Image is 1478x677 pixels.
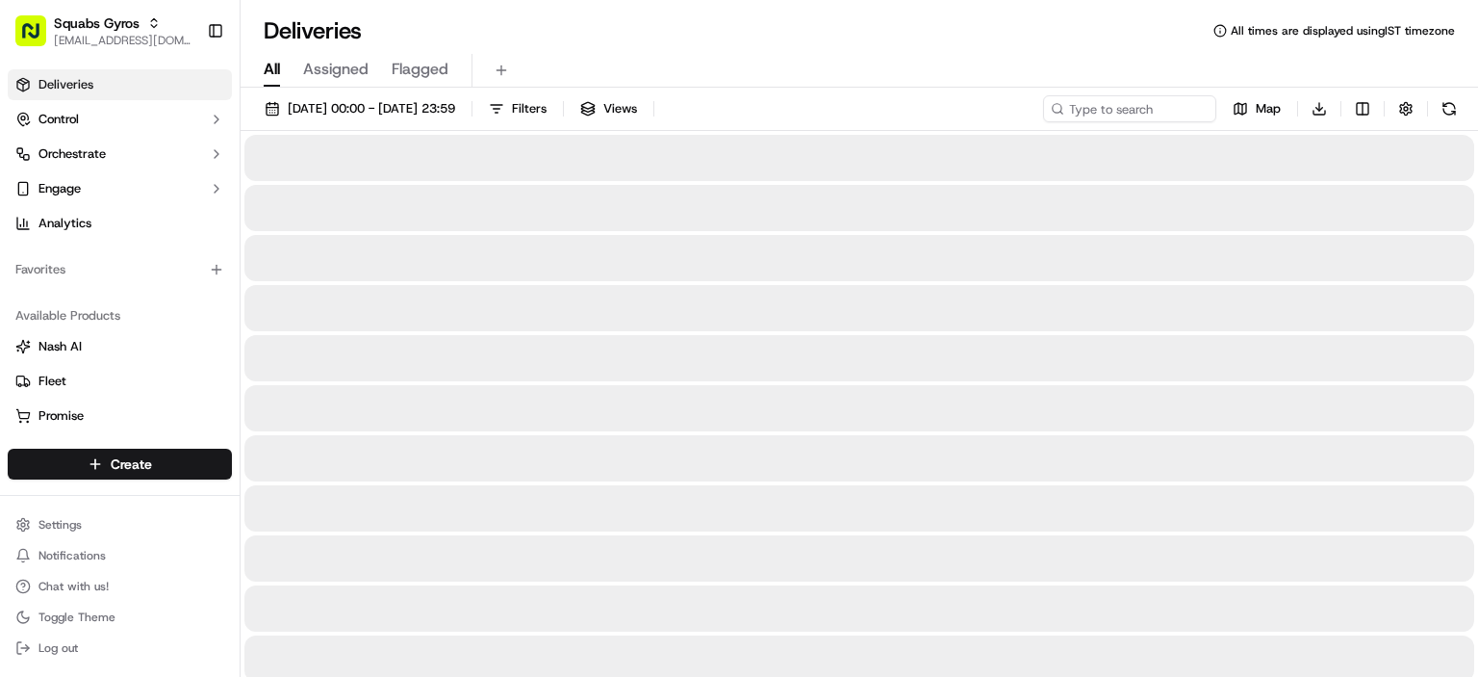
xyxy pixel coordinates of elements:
[1256,100,1281,117] span: Map
[38,111,79,128] span: Control
[8,139,232,169] button: Orchestrate
[8,573,232,600] button: Chat with us!
[1043,95,1216,122] input: Type to search
[38,373,66,390] span: Fleet
[15,373,224,390] a: Fleet
[38,338,82,355] span: Nash AI
[38,640,78,656] span: Log out
[38,407,84,425] span: Promise
[8,104,232,135] button: Control
[8,331,232,362] button: Nash AI
[38,548,106,563] span: Notifications
[1436,95,1463,122] button: Refresh
[38,145,106,163] span: Orchestrate
[8,449,232,480] button: Create
[303,58,369,81] span: Assigned
[288,100,455,117] span: [DATE] 00:00 - [DATE] 23:59
[38,180,81,197] span: Engage
[38,76,93,93] span: Deliveries
[1224,95,1289,122] button: Map
[54,33,191,48] button: [EMAIL_ADDRESS][DOMAIN_NAME]
[8,254,232,285] div: Favorites
[256,95,464,122] button: [DATE] 00:00 - [DATE] 23:59
[54,13,140,33] button: Squabs Gyros
[8,208,232,239] a: Analytics
[38,610,115,625] span: Toggle Theme
[15,338,224,355] a: Nash AI
[1231,23,1455,39] span: All times are displayed using IST timezone
[8,511,232,538] button: Settings
[8,635,232,662] button: Log out
[8,542,232,569] button: Notifications
[264,58,280,81] span: All
[512,100,547,117] span: Filters
[8,8,199,54] button: Squabs Gyros[EMAIL_ADDRESS][DOMAIN_NAME]
[8,69,232,100] a: Deliveries
[8,300,232,331] div: Available Products
[8,604,232,631] button: Toggle Theme
[15,407,224,425] a: Promise
[264,15,362,46] h1: Deliveries
[480,95,555,122] button: Filters
[38,215,91,232] span: Analytics
[572,95,646,122] button: Views
[38,517,82,533] span: Settings
[392,58,448,81] span: Flagged
[111,455,152,474] span: Create
[38,579,109,594] span: Chat with us!
[603,100,637,117] span: Views
[8,401,232,431] button: Promise
[8,173,232,204] button: Engage
[8,366,232,397] button: Fleet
